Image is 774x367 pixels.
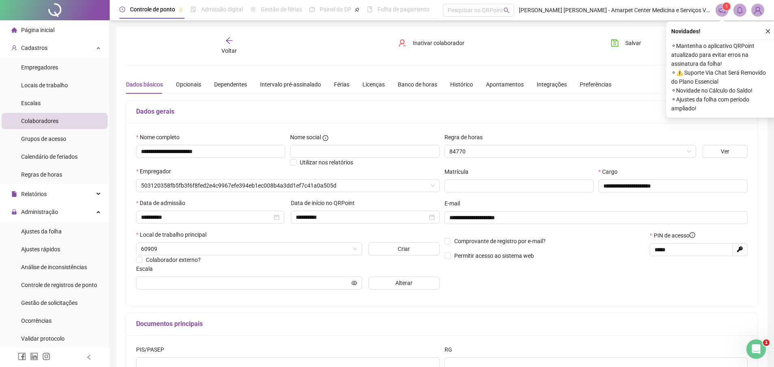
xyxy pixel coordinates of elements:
[136,167,176,176] label: Empregador
[320,6,351,13] span: Painel do DP
[611,39,619,47] span: save
[146,257,201,263] span: Colaborador externo?
[21,64,58,71] span: Empregadores
[21,246,60,253] span: Ajustes rápidos
[369,276,440,289] button: Alterar
[392,37,470,50] button: Inativar colaborador
[141,243,357,255] span: 60909
[721,147,729,156] span: Ver
[444,345,457,354] label: RG
[136,345,169,354] label: PIS/PASEP
[377,6,429,13] span: Folha de pagamento
[141,179,435,192] span: 503120358fb5fb3f6f8fed2e4c9967efe394eb1ec008b4a3dd1ef7c41a0a505d
[21,82,68,89] span: Locais de trabalho
[290,133,321,142] span: Nome social
[367,6,373,12] span: book
[625,39,641,47] span: Salvar
[191,6,196,12] span: file-done
[752,4,764,16] img: 83519
[176,80,201,89] div: Opcionais
[718,6,726,14] span: notification
[763,339,770,346] span: 1
[21,209,58,215] span: Administração
[746,339,766,359] iframe: Intercom live chat
[11,27,17,33] span: home
[395,278,412,287] span: Alterar
[671,68,773,86] span: ⚬ ⚠️ Suporte Via Chat Será Removido do Plano Essencial
[450,80,473,89] div: Histórico
[598,167,623,176] label: Cargo
[454,253,534,259] span: Permitir acesso ao sistema web
[725,4,728,9] span: 1
[136,199,191,207] label: Data de admissão
[537,80,567,89] div: Integrações
[351,280,357,286] span: eye
[30,352,38,361] span: linkedin
[671,41,773,68] span: ⚬ Mantenha o aplicativo QRPoint atualizado para evitar erros na assinatura da folha!
[130,6,175,13] span: Controle de ponto
[309,6,315,12] span: dashboard
[136,319,748,329] h5: Documentos principais
[119,6,125,12] span: clock-circle
[362,80,385,89] div: Licenças
[201,6,243,13] span: Admissão digital
[454,238,546,244] span: Comprovante de registro por e-mail?
[21,45,48,51] span: Cadastros
[250,6,256,12] span: sun
[11,209,17,215] span: lock
[398,39,406,47] span: user-delete
[355,7,360,12] span: pushpin
[444,133,488,142] label: Regra de horas
[136,133,185,142] label: Nome completo
[671,27,700,36] span: Novidades !
[765,28,771,34] span: close
[398,80,437,89] div: Banco de horas
[136,230,212,239] label: Local de trabalho principal
[722,2,731,11] sup: 1
[300,159,353,166] span: Utilizar nos relatórios
[21,100,41,106] span: Escalas
[86,354,92,360] span: left
[21,118,59,124] span: Colaboradores
[21,171,62,178] span: Regras de horas
[323,135,328,141] span: info-circle
[605,37,647,50] button: Salvar
[21,300,78,306] span: Gestão de solicitações
[654,231,695,240] span: PIN de acesso
[580,80,611,89] div: Preferências
[736,6,744,14] span: bell
[503,7,509,13] span: search
[42,352,50,361] span: instagram
[126,80,163,89] div: Dados básicos
[18,352,26,361] span: facebook
[398,244,410,253] span: Criar
[261,6,302,13] span: Gestão de férias
[21,282,97,288] span: Controle de registros de ponto
[486,80,524,89] div: Apontamentos
[369,242,440,255] button: Criar
[225,37,233,45] span: arrow-left
[11,45,17,51] span: user-add
[413,39,464,47] span: Inativar colaborador
[21,317,52,324] span: Ocorrências
[21,27,54,33] span: Página inicial
[21,191,47,197] span: Relatórios
[21,153,78,160] span: Calendário de feriados
[21,228,62,235] span: Ajustes da folha
[444,167,474,176] label: Matrícula
[221,47,237,54] span: Voltar
[178,7,183,12] span: pushpin
[334,80,349,89] div: Férias
[444,199,465,208] label: E-mail
[449,145,691,158] span: 84770
[671,86,773,95] span: ⚬ Novidade no Cálculo do Saldo!
[671,95,773,113] span: ⚬ Ajustes da folha com período ampliado!
[702,145,748,158] button: Ver
[260,80,321,89] div: Intervalo pré-assinalado
[214,80,247,89] div: Dependentes
[21,335,65,342] span: Validar protocolo
[519,6,711,15] span: [PERSON_NAME] [PERSON_NAME] - Amarpet Center Medicina e Serviços Veterinários
[136,264,158,273] label: Escala
[21,136,66,142] span: Grupos de acesso
[21,264,87,270] span: Análise de inconsistências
